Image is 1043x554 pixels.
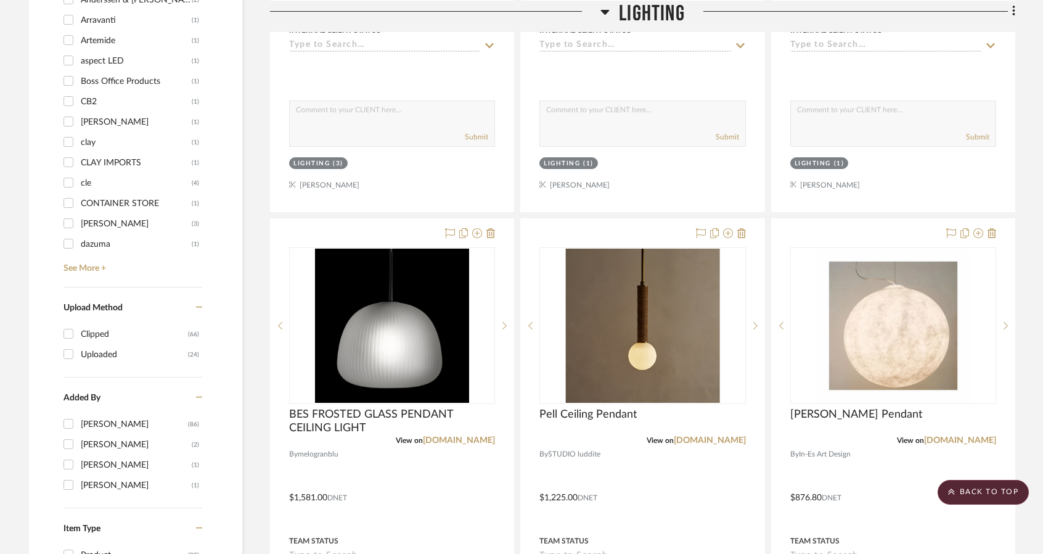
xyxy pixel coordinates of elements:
div: (1) [192,455,199,475]
div: CB2 [81,92,192,112]
div: (1) [192,112,199,132]
button: Submit [716,131,739,143]
span: [PERSON_NAME] Pendant [790,408,922,421]
div: (2) [192,435,199,455]
span: By [539,449,548,460]
div: (1) [834,159,845,168]
div: Team Status [790,535,840,547]
div: (1) [583,159,594,168]
span: BES FROSTED GLASS PENDANT CEILING LIGHT [289,408,495,435]
div: Clipped [81,325,188,344]
div: [PERSON_NAME] [81,214,192,234]
div: LIGHTING [544,159,580,168]
a: [DOMAIN_NAME] [674,436,746,445]
div: cle [81,173,192,193]
div: (1) [192,153,199,173]
span: View on [897,437,924,444]
div: (24) [188,345,199,365]
span: By [790,449,799,460]
div: 0 [540,248,745,403]
div: clay [81,133,192,152]
a: See More + [60,254,202,274]
div: dazuma [81,234,192,254]
div: [PERSON_NAME] [81,415,188,434]
span: In-Es Art Design [799,449,851,460]
div: LIGHTING [293,159,330,168]
div: [PERSON_NAME] [81,455,192,475]
div: (3) [192,214,199,234]
div: (1) [192,51,199,71]
div: Team Status [539,535,589,547]
img: Pell Ceiling Pendant [565,249,719,403]
div: (66) [188,325,199,344]
div: aspect LED [81,51,192,71]
span: STUDIO luddite [548,449,600,460]
span: View on [396,437,423,444]
div: Team Status [289,535,338,547]
div: Uploaded [81,345,188,365]
input: Type to Search… [790,40,981,52]
div: CLAY IMPORTS [81,153,192,173]
div: CONTAINER STORE [81,194,192,213]
a: [DOMAIN_NAME] [423,436,495,445]
input: Type to Search… [539,40,730,52]
button: Submit [465,131,488,143]
span: By [289,449,298,460]
a: [DOMAIN_NAME] [924,436,996,445]
div: (86) [188,415,199,434]
span: Item Type [63,524,100,533]
div: (1) [192,92,199,112]
img: BES FROSTED GLASS PENDANT CEILING LIGHT [315,249,469,403]
div: (1) [192,476,199,495]
div: LIGHTING [795,159,831,168]
button: Submit [966,131,989,143]
div: (1) [192,133,199,152]
div: (1) [192,194,199,213]
img: Luna Pendant [816,249,970,403]
input: Type to Search… [289,40,480,52]
div: Artemide [81,31,192,51]
div: (4) [192,173,199,193]
div: [PERSON_NAME] [81,112,192,132]
div: (1) [192,234,199,254]
div: Boss Office Products [81,72,192,91]
div: [PERSON_NAME] [81,435,192,455]
div: Arravanti [81,10,192,30]
div: (1) [192,10,199,30]
span: View on [647,437,674,444]
span: Added By [63,394,100,402]
span: Pell Ceiling Pendant [539,408,637,421]
span: Upload Method [63,304,123,312]
div: (1) [192,31,199,51]
scroll-to-top-button: BACK TO TOP [938,480,1029,505]
div: (1) [192,72,199,91]
div: (3) [333,159,343,168]
span: melogranblu [298,449,338,460]
div: [PERSON_NAME] [81,476,192,495]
